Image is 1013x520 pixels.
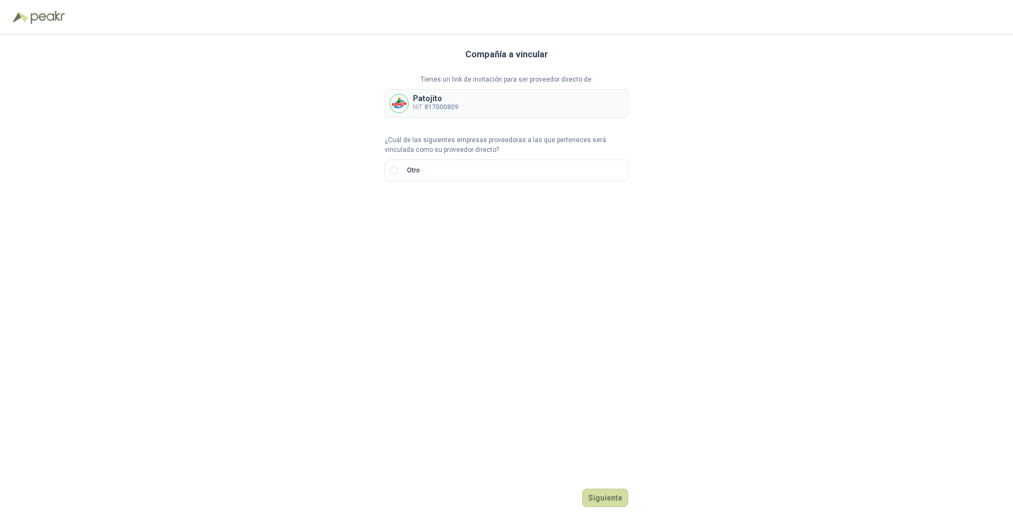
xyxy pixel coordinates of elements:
[424,103,458,111] b: 817000809
[385,75,628,85] p: Tienes un link de invitación para ser proveedor directo de:
[407,165,420,176] p: Otro
[413,102,458,112] p: NIT
[30,11,65,24] img: Peakr
[13,12,28,23] img: Logo
[385,135,628,156] p: ¿Cuál de las siguientes empresas proveedoras a las que perteneces será vinculada como su proveedo...
[413,95,458,102] p: Patojito
[582,489,628,507] button: Siguiente
[390,95,408,112] img: Company Logo
[465,48,548,62] h3: Compañía a vincular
